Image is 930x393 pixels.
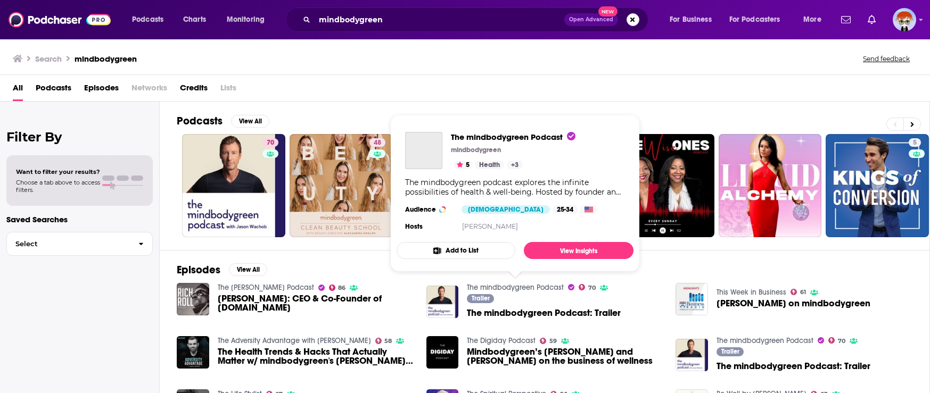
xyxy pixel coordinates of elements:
[863,11,880,29] a: Show notifications dropdown
[384,339,392,344] span: 58
[405,178,625,197] div: The mindbodygreen podcast explores the infinite possibilities of health & well-being. Hosted by f...
[177,263,267,277] a: EpisodesView All
[467,336,536,345] a: The Digiday Podcast
[6,232,153,256] button: Select
[549,339,557,344] span: 59
[177,336,209,369] img: The Health Trends & Hacks That Actually Matter w/ mindbodygreen's Jason & Colleen Wachob
[893,8,916,31] img: User Profile
[467,347,663,365] a: Mindbodygreen’s Jason and Colleen Wachob on the business of wellness
[800,290,806,295] span: 61
[796,11,835,28] button: open menu
[588,286,596,290] span: 70
[670,12,712,27] span: For Business
[218,347,414,365] span: The Health Trends & Hacks That Actually Matter w/ mindbodygreen's [PERSON_NAME] & [PERSON_NAME]
[722,11,796,28] button: open menu
[662,11,725,28] button: open menu
[218,294,414,312] a: Jason Wachob: CEO & Co-Founder of MindBodyGreen.com
[909,138,921,147] a: 5
[405,222,423,231] h4: Hosts
[219,11,278,28] button: open menu
[717,362,870,371] a: The mindbodygreen Podcast: Trailer
[676,283,708,315] img: Jason Wachob on mindbodygreen
[369,138,385,147] a: 48
[721,348,739,355] span: Trailer
[676,339,708,371] img: The mindbodygreen Podcast: Trailer
[791,289,806,295] a: 61
[131,79,167,101] span: Networks
[218,347,414,365] a: The Health Trends & Hacks That Actually Matter w/ mindbodygreen's Jason & Colleen Wachob
[467,283,564,292] a: The mindbodygreen Podcast
[84,79,119,101] a: Episodes
[183,12,206,27] span: Charts
[262,138,278,147] a: 70
[182,134,285,237] a: 70
[125,11,177,28] button: open menu
[75,54,137,64] h3: mindbodygreen
[7,240,130,247] span: Select
[462,205,550,214] div: [DEMOGRAPHIC_DATA]
[177,263,220,277] h2: Episodes
[475,161,504,169] a: Health
[36,79,71,101] span: Podcasts
[451,132,575,142] span: The mindbodygreen Podcast
[218,294,414,312] span: [PERSON_NAME]: CEO & Co-Founder of [DOMAIN_NAME]
[454,161,473,169] button: 5
[35,54,62,64] h3: Search
[828,337,845,344] a: 70
[729,12,780,27] span: For Podcasters
[507,161,523,169] a: +3
[426,286,459,318] img: The mindbodygreen Podcast: Trailer
[329,285,346,291] a: 86
[451,146,501,154] p: mindbodygreen
[177,114,223,128] h2: Podcasts
[717,299,870,308] a: Jason Wachob on mindbodygreen
[9,10,111,30] img: Podchaser - Follow, Share and Rate Podcasts
[462,222,518,230] a: [PERSON_NAME]
[564,13,618,26] button: Open AdvancedNew
[717,299,870,308] span: [PERSON_NAME] on mindbodygreen
[218,336,371,345] a: The Adversity Advantage with Doug Bopst
[397,242,515,259] button: Add to List
[231,115,269,128] button: View All
[6,214,153,224] p: Saved Searches
[180,79,208,101] a: Credits
[467,308,621,317] span: The mindbodygreen Podcast: Trailer
[838,339,845,344] span: 70
[524,242,633,259] a: View Insights
[472,295,490,302] span: Trailer
[579,284,596,290] a: 70
[176,11,212,28] a: Charts
[405,205,453,214] h3: Audience
[220,79,236,101] span: Lists
[6,129,153,145] h2: Filter By
[375,338,392,344] a: 58
[913,138,917,148] span: 5
[177,283,209,315] img: Jason Wachob: CEO & Co-Founder of MindBodyGreen.com
[295,7,659,32] div: Search podcasts, credits, & more...
[893,8,916,31] button: Show profile menu
[826,134,929,237] a: 5
[540,338,557,344] a: 59
[315,11,564,28] input: Search podcasts, credits, & more...
[893,8,916,31] span: Logged in as diana.griffin
[267,138,274,148] span: 70
[569,17,613,22] span: Open Advanced
[374,138,381,148] span: 48
[229,263,267,276] button: View All
[426,336,459,369] img: Mindbodygreen’s Jason and Colleen Wachob on the business of wellness
[467,347,663,365] span: Mindbodygreen’s [PERSON_NAME] and [PERSON_NAME] on the business of wellness
[132,12,163,27] span: Podcasts
[13,79,23,101] a: All
[16,179,100,194] span: Choose a tab above to access filters.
